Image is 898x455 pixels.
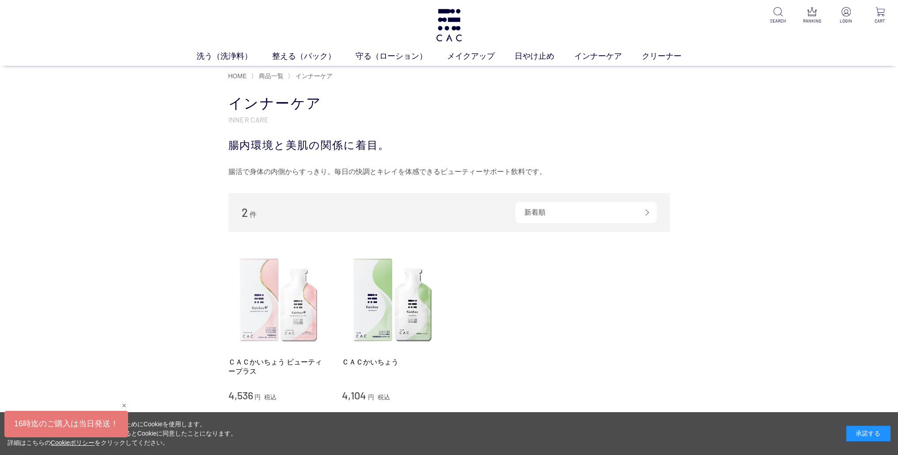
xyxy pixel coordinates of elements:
a: LOGIN [835,7,857,24]
span: 税込 [264,394,277,401]
li: 〉 [251,72,286,80]
img: ＣＡＣかいちょう ビューティープラス [228,250,329,350]
span: 4,536 [228,389,253,402]
a: 洗う（洗浄料） [197,50,272,62]
p: INNER CARE [228,115,670,124]
span: 件 [250,211,257,218]
a: 商品一覧 [257,72,284,80]
span: 4,104 [342,389,366,402]
a: ＣＡＣかいちょう ビューティープラス [228,357,329,376]
a: 日やけ止め [515,50,574,62]
a: ＣＡＣかいちょう [342,357,443,367]
p: CART [869,18,891,24]
span: 税込 [378,394,390,401]
span: インナーケア [296,72,333,80]
a: Cookieポリシー [51,439,95,446]
h1: インナーケア [228,94,670,113]
a: CART [869,7,891,24]
div: 新着順 [515,202,657,223]
img: ＣＡＣかいちょう [342,250,443,350]
img: logo [435,9,463,42]
a: SEARCH [767,7,789,24]
div: 承諾する [846,426,890,441]
li: 〉 [288,72,335,80]
p: SEARCH [767,18,789,24]
p: RANKING [801,18,823,24]
span: 円 [254,394,261,401]
a: RANKING [801,7,823,24]
a: インナーケア [574,50,642,62]
a: クリーナー [642,50,701,62]
div: 腸活で身体の内側からすっきり。毎日の快調とキレイを体感できるビューティーサポート飲料です。 [228,165,670,179]
span: 商品一覧 [259,72,284,80]
p: LOGIN [835,18,857,24]
div: 腸内環境と美肌の関係に着目。 [228,137,670,153]
span: 円 [368,394,374,401]
a: HOME [228,72,247,80]
a: 整える（パック） [272,50,356,62]
a: インナーケア [294,72,333,80]
span: 2 [242,205,248,219]
a: 守る（ローション） [356,50,447,62]
a: メイクアップ [447,50,515,62]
